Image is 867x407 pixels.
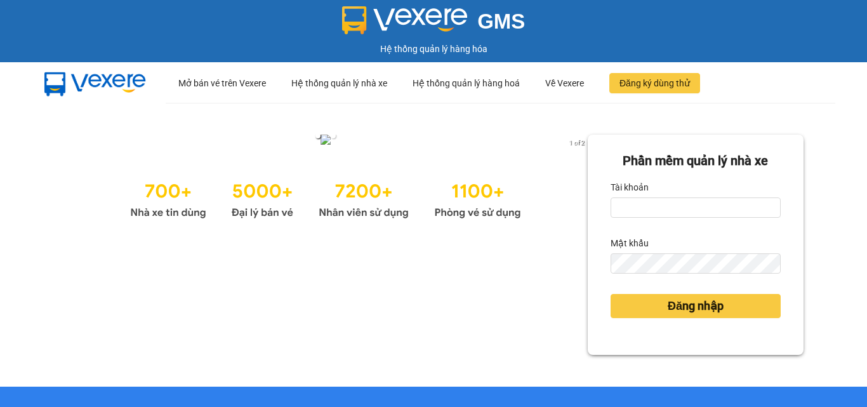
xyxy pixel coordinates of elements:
[566,135,588,151] p: 1 of 2
[611,177,649,197] label: Tài khoản
[413,63,520,103] div: Hệ thống quản lý hàng hoá
[342,6,468,34] img: logo 2
[331,133,336,138] li: slide item 2
[63,135,81,149] button: previous slide / item
[315,133,321,138] li: slide item 1
[545,63,584,103] div: Về Vexere
[611,294,781,318] button: Đăng nhập
[619,76,690,90] span: Đăng ký dùng thử
[609,73,700,93] button: Đăng ký dùng thử
[178,63,266,103] div: Mở bán vé trên Vexere
[611,151,781,171] div: Phần mềm quản lý nhà xe
[477,10,525,33] span: GMS
[3,42,864,56] div: Hệ thống quản lý hàng hóa
[611,253,781,274] input: Mật khẩu
[130,174,521,222] img: Statistics.png
[291,63,387,103] div: Hệ thống quản lý nhà xe
[32,62,159,104] img: mbUUG5Q.png
[668,297,724,315] span: Đăng nhập
[342,19,526,29] a: GMS
[570,135,588,149] button: next slide / item
[611,233,649,253] label: Mật khẩu
[611,197,781,218] input: Tài khoản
